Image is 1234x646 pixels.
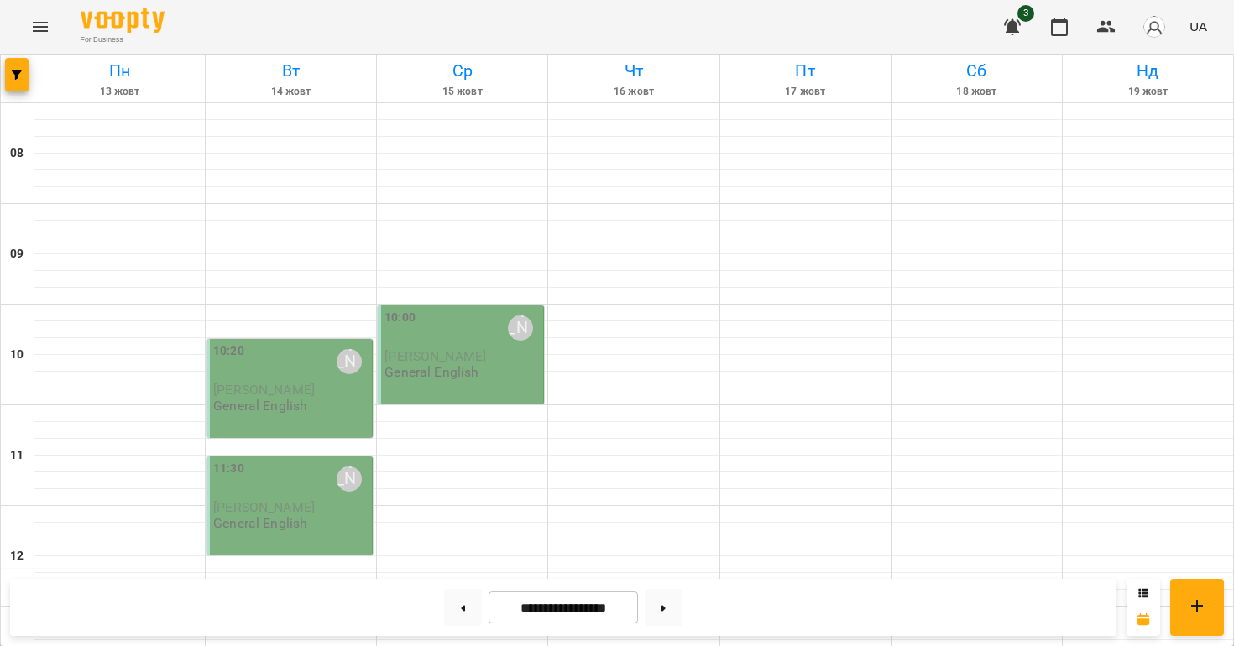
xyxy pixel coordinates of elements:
span: For Business [81,34,165,45]
button: Menu [20,7,60,47]
h6: Ср [379,58,545,84]
span: [PERSON_NAME] [213,499,315,515]
span: 3 [1017,5,1034,22]
h6: Пн [37,58,202,84]
h6: Вт [208,58,374,84]
h6: 09 [10,245,24,263]
label: 10:00 [384,309,416,327]
h6: 13 жовт [37,84,202,100]
h6: 15 жовт [379,84,545,100]
button: UA [1183,11,1214,42]
h6: 14 жовт [208,84,374,100]
label: 11:30 [213,460,244,478]
h6: 16 жовт [551,84,716,100]
label: 10:20 [213,342,244,361]
h6: Сб [894,58,1059,84]
div: Балан Софія [508,315,533,341]
p: General English [213,516,307,530]
h6: 19 жовт [1065,84,1231,100]
img: avatar_s.png [1142,15,1166,39]
span: [PERSON_NAME] [384,348,486,364]
h6: 12 [10,547,24,565]
img: Voopty Logo [81,8,165,33]
span: [PERSON_NAME] [213,382,315,398]
p: General English [384,365,478,379]
div: Балан Софія [337,349,362,374]
div: Балан Софія [337,466,362,492]
p: General English [213,399,307,413]
h6: 18 жовт [894,84,1059,100]
h6: Чт [551,58,716,84]
h6: 08 [10,144,24,163]
span: UA [1190,18,1207,35]
h6: Пт [723,58,888,84]
h6: Нд [1065,58,1231,84]
h6: 17 жовт [723,84,888,100]
h6: 10 [10,346,24,364]
h6: 11 [10,446,24,465]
